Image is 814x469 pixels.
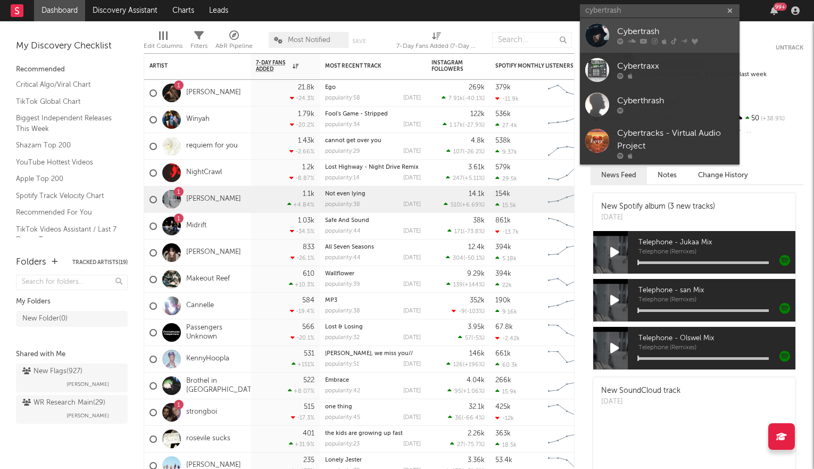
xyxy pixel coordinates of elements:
[325,111,388,117] a: Fool's Game - Stripped
[215,27,253,57] div: A&R Pipeline
[16,40,128,53] div: My Discovery Checklist
[446,254,485,261] div: ( )
[325,95,360,101] div: popularity: 58
[451,202,460,208] span: 510
[601,397,680,407] div: [DATE]
[289,175,314,182] div: -8.87 %
[325,138,381,144] a: cannot get over you
[464,149,483,155] span: -26.2 %
[325,164,421,170] div: Lost Highway - Night Drive Remix
[495,84,511,91] div: 379k
[543,426,591,452] svg: Chart title
[495,175,517,182] div: 29.5k
[442,95,485,102] div: ( )
[431,60,469,72] div: Instagram Followers
[468,324,485,331] div: 3.95k
[403,335,421,341] div: [DATE]
[495,217,511,224] div: 861k
[325,244,421,250] div: All Seven Seasons
[289,148,314,155] div: -2.66 %
[16,295,128,308] div: My Folders
[464,176,483,182] span: +5.11 %
[495,282,512,289] div: 22k
[638,284,795,297] span: Telephone - san Mix
[495,63,575,69] div: Spotify Monthly Listeners
[447,388,485,394] div: ( )
[495,404,511,410] div: 425k
[448,414,485,421] div: ( )
[638,345,795,351] span: Telephone (Remixes)
[325,164,419,170] a: Lost Highway - Night Drive Remix
[776,43,803,53] button: Untrack
[467,377,485,384] div: 4.04k
[446,175,485,182] div: ( )
[774,3,787,11] div: 99 +
[325,298,337,303] a: MP3
[16,157,117,168] a: YouTube Hottest Videos
[454,389,461,394] span: 95
[303,191,314,198] div: 1.1k
[256,60,290,72] span: 7-Day Fans Added
[638,236,795,249] span: Telephone - Jukaa Mix
[325,218,369,224] a: Safe And Sound
[473,335,483,341] span: -5 %
[469,404,485,410] div: 32.1k
[289,441,314,448] div: +31.9 %
[325,63,405,69] div: Most Recent Track
[543,373,591,399] svg: Chart title
[495,191,510,198] div: 154k
[186,115,210,124] a: Winyah
[471,137,485,144] div: 4.8k
[467,309,483,315] span: -103 %
[298,217,314,224] div: 1.03k
[468,244,485,251] div: 12.4k
[495,308,517,315] div: 9.16k
[325,255,361,261] div: popularity: 44
[403,308,421,314] div: [DATE]
[446,361,485,368] div: ( )
[448,96,463,102] span: 7.91k
[495,95,519,102] div: -11.9k
[325,404,421,410] div: one thing
[325,441,360,447] div: popularity: 23
[638,249,795,256] span: Telephone (Remixes)
[325,138,421,144] div: cannot get over you
[16,96,117,108] a: TikTok Global Chart
[298,84,314,91] div: 21.8k
[543,319,591,346] svg: Chart title
[304,350,314,357] div: 531
[16,311,128,327] a: New Folder(0)
[580,18,740,53] a: Cybertrash
[495,149,517,155] div: 9.37k
[464,282,483,288] span: +144 %
[403,175,421,181] div: [DATE]
[469,84,485,91] div: 269k
[325,308,360,314] div: popularity: 38
[459,309,465,315] span: -9
[468,430,485,437] div: 2.26k
[457,442,463,448] span: 27
[186,168,222,177] a: NightCrawl
[580,122,740,164] a: Cybertracks - Virtual Audio Project
[403,441,421,447] div: [DATE]
[446,148,485,155] div: ( )
[289,281,314,288] div: +10.3 %
[16,224,117,245] a: TikTok Videos Assistant / Last 7 Days - Top
[325,202,360,208] div: popularity: 38
[495,202,516,209] div: 15.5k
[495,415,514,422] div: -12k
[467,270,485,277] div: 9.29k
[495,377,511,384] div: 266k
[495,122,517,129] div: 27.4k
[458,334,485,341] div: ( )
[325,191,366,197] a: Not even lying
[290,95,314,102] div: -24.3 %
[16,112,117,134] a: Biggest Independent Releases This Week
[325,228,361,234] div: popularity: 44
[495,137,511,144] div: 538k
[186,408,217,417] a: strongboi
[470,297,485,304] div: 352k
[186,142,238,151] a: requiem for you
[186,434,230,443] a: rosevile sucks
[325,122,360,128] div: popularity: 34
